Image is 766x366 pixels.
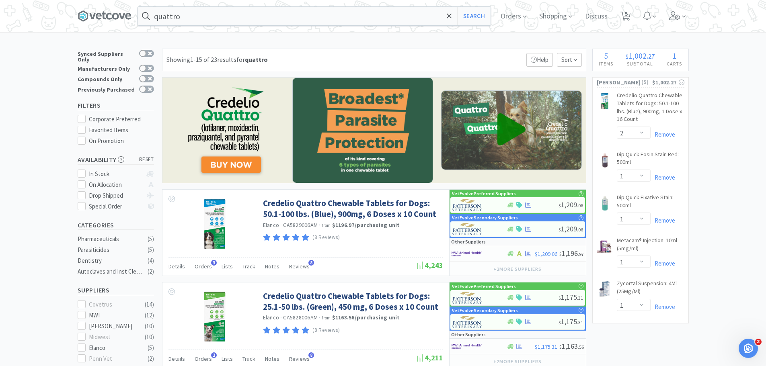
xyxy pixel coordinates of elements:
[280,221,282,229] span: ·
[619,60,661,67] h4: Subtotal
[582,13,611,20] a: Discuss
[89,354,139,364] div: Penn Vet
[452,248,482,260] img: f6b2451649754179b5b4e0c70c3f7cb0_2.png
[451,238,486,245] p: Other Suppliers
[283,221,318,229] span: CA5829006AM
[559,251,562,257] span: $
[89,311,139,320] div: MWI
[617,237,684,256] a: Metacam® Injection: 10ml (5mg/ml)
[148,245,154,255] div: ( 5 )
[604,51,608,61] span: 5
[452,190,516,197] p: VetEvolve Preferred Suppliers
[292,78,433,183] img: cred_quattro_vb_content1.png
[283,314,318,321] span: CA5828006AM
[78,245,143,255] div: Parasiticides
[526,53,553,67] p: Help
[452,316,483,328] img: f5e969b455434c6296c6d81ef179fa71_3.png
[289,263,310,270] span: Reviews
[559,202,561,209] span: $
[211,260,217,266] span: 3
[578,251,584,257] span: . 97
[148,343,154,353] div: ( 5 )
[535,250,557,258] span: $1,209.06
[332,221,400,229] strong: $1196.97 / purchasing unit
[78,234,143,244] div: Pharmaceuticals
[559,319,561,325] span: $
[265,263,279,270] span: Notes
[619,52,661,60] div: .
[222,355,233,362] span: Lists
[559,200,583,209] span: 1,209
[89,343,139,353] div: Elanco
[452,223,483,235] img: f5e969b455434c6296c6d81ef179fa71_3.png
[617,151,684,170] a: Dip Quick Eosin Stain Red: 500ml
[89,191,142,200] div: Drop Shipped
[263,290,441,313] a: Credelio Quattro Chewable Tablets for Dogs: 25.1-50 lbs. (Green), 450 mg, 6 Doses x 10 Count
[78,101,154,110] h5: Filters
[78,221,154,230] h5: Categories
[626,52,628,60] span: $
[263,198,441,220] a: Credelio Quattro Chewable Tablets for Dogs: 50.1-100 lbs. (Blue), 900mg, 6 Doses x 10 Count
[617,280,684,299] a: Zycortal Suspension: 4Ml (25Mg/Ml)
[322,223,331,228] span: from
[78,65,135,72] div: Manufacturers Only
[597,195,613,211] img: 6a9706d9cfc140bd96b8f8b88b55e87f_66789.jpeg
[651,174,675,181] a: Remove
[89,115,154,124] div: Corporate Preferred
[148,267,154,276] div: ( 2 )
[89,136,154,146] div: On Promotion
[577,227,583,233] span: . 06
[195,263,212,270] span: Orders
[162,78,586,183] img: 4342354cd0a84a9e81c4a53a7dd7fe86.png
[195,355,212,362] span: Orders
[593,60,620,67] h4: Items
[148,234,154,244] div: ( 5 )
[641,78,652,86] span: ( 5 )
[319,314,320,321] span: ·
[308,352,314,358] span: 8
[559,292,583,302] span: 1,175
[148,256,154,266] div: ( 4 )
[661,60,688,67] h4: Carts
[452,307,518,314] p: VetEvolve Secondary Suppliers
[559,224,583,233] span: 1,209
[559,317,583,326] span: 1,175
[617,194,684,213] a: Dip Quick Fixative Stain: 500ml
[308,260,314,266] span: 8
[597,78,641,87] span: [PERSON_NAME]
[312,233,340,242] p: (8 Reviews)
[236,55,268,63] span: for
[651,131,675,138] a: Remove
[452,282,516,290] p: VetEvolve Preferred Suppliers
[242,263,255,270] span: Track
[148,354,154,364] div: ( 2 )
[559,295,561,301] span: $
[89,321,139,331] div: [PERSON_NAME]
[651,217,675,224] a: Remove
[211,352,217,358] span: 2
[755,339,762,345] span: 2
[78,155,154,164] h5: Availability
[263,314,279,321] a: Elanco
[242,355,255,362] span: Track
[312,326,340,335] p: (8 Reviews)
[597,281,613,297] img: c650da91b0dc4f5db6f33024b2920e0c_177169.jpeg
[138,7,491,25] input: Search by item, sku, manufacturer, ingredient, size...
[559,341,584,351] span: 1,163
[452,214,518,221] p: VetEvolve Secondary Suppliers
[651,260,675,267] a: Remove
[628,51,647,61] span: 1,002
[577,319,583,325] span: . 31
[265,355,279,362] span: Notes
[280,314,282,321] span: ·
[78,286,154,295] h5: Suppliers
[617,14,634,21] a: 5
[652,78,684,87] div: $1,002.27
[78,86,135,92] div: Previously Purchased
[452,292,483,304] img: f5e969b455434c6296c6d81ef179fa71_3.png
[89,125,154,135] div: Favorited Items
[322,315,331,321] span: from
[597,93,613,109] img: c9d4444713be425782ca9ac2eae70a09_777234.jpeg
[451,331,486,338] p: Other Suppliers
[416,353,443,362] span: 4,211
